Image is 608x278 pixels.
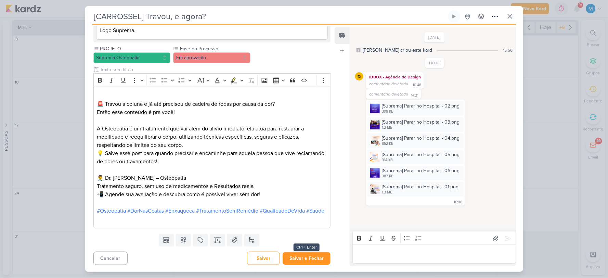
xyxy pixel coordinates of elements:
a: #Enxaqueca [165,207,195,214]
p: 💡 Salve esse post para quando precisar e encaminhe para aquela pessoa que vive reclamando de dore... [97,149,327,166]
div: [PERSON_NAME] criou este kard [363,47,432,54]
div: [Suprema] Parar no Hospital - 03.png [367,117,464,132]
label: PROJETO [100,45,171,52]
p: A Osteopatia é um tratamento que vai além do alívio imediato, ela atua para restaurar a mobilidad... [97,125,327,149]
div: 314 KB [382,157,460,163]
button: Suprema Osteopatia [93,52,171,63]
img: yycbN27zabhMLwIod4XIQtuZRA0rK2tjudV610Aj.png [370,152,380,162]
div: 16:08 [454,200,462,205]
div: [Suprema] Parar no Hospital - 04.png [367,133,464,148]
button: Em aprovação [173,52,250,63]
div: [Suprema] Parar no Hospital - 01.png [382,183,458,190]
div: [Suprema] Parar no Hospital - 06.png [382,167,460,174]
div: Editor editing area: main [352,245,516,264]
div: [Suprema] Parar no Hospital - 06.png [367,166,464,180]
a: #Osteopatia [97,207,126,214]
input: Kard Sem Título [92,10,447,23]
div: [Suprema] Parar no Hospital - 04.png [382,135,460,142]
div: 1.2 MB [382,125,460,130]
div: IDBOX - Agência de Design [367,74,423,80]
div: Ligar relógio [451,14,457,19]
div: 15:56 [503,47,513,53]
img: IDBOX - Agência de Design [355,72,363,80]
div: 398 KB [382,109,460,114]
button: Salvar e Fechar [283,252,331,265]
div: Editor toolbar [352,232,516,245]
img: 81WHjzgWQvmL1DjsXae5F0yjweMTvyR3n3pvtmKe.png [370,168,380,178]
p: Logo Suprema. [100,26,324,35]
div: 852 KB [382,141,460,147]
p: 📲 Agende sua avaliação e descubra como é possível viver sem dor! [97,190,327,199]
p: 🚨 Travou a coluna e já até precisou de cadeira de rodas por causa da dor? Então esse conteúdo é p... [97,100,327,116]
a: #QualidadeDeVida [260,207,305,214]
p: 👨‍⚕ Dr. [PERSON_NAME] – Osteopatia Tratamento seguro, sem uso de medicamentos e Resultados reais. [97,174,327,190]
span: comentário deletado [369,92,408,97]
div: [Suprema] Parar no Hospital - 02.png [367,101,464,116]
div: [Suprema] Parar no Hospital - 03.png [382,118,460,126]
div: [Suprema] Parar no Hospital - 02.png [382,102,460,110]
div: 382 KB [382,174,460,179]
img: PhwqchAwjtZv8iEGkuL95Mu93lUgN5o67isTiN4B.png [370,136,380,146]
div: Ctrl + Enter [294,243,320,251]
p: ⁠⁠⁠⁠⁠⁠⁠ [97,199,327,215]
img: NvoQyzv0GWWMSzYMr7bPqfH6GPvVthAruaVKbQ42.png [370,185,380,194]
div: [Suprema] Parar no Hospital - 05.png [367,150,464,164]
div: [Suprema] Parar no Hospital - 01.png [367,182,464,197]
div: 10:48 [413,83,421,88]
div: 14:21 [411,93,418,98]
button: Cancelar [93,252,128,265]
div: Editor toolbar [93,73,331,87]
a: #DorNasCostas [127,207,164,214]
input: Texto sem título [99,66,331,73]
div: Editor editing area: main [93,87,331,229]
label: Fase do Processo [179,45,250,52]
a: #Saúde [306,207,324,214]
button: Salvar [247,252,280,265]
span: comentário deletado [369,81,408,86]
div: 1.3 MB [382,190,458,195]
img: qj6ytOBp0SkUoDuc9nUJTPA46RGuR4zmC5ssm3Hf.png [370,120,380,129]
img: 7y0PhqPCJEV5qNPAS770CfS7Z1VFOJdlrIi4TbP1.png [370,104,380,113]
a: #TratamentoSemRemédio [196,207,258,214]
div: [Suprema] Parar no Hospital - 05.png [382,151,460,158]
